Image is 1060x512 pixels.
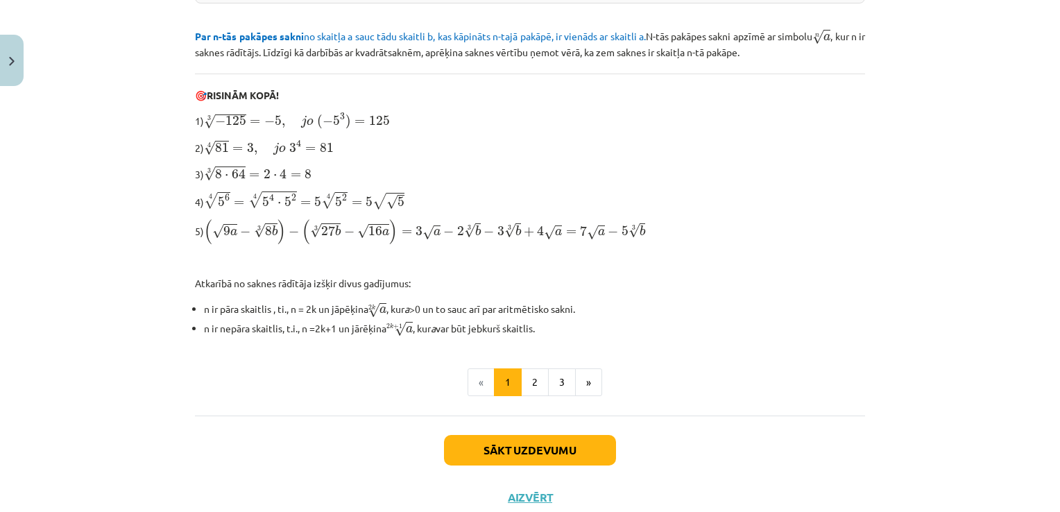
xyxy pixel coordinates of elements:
[254,223,265,238] span: √
[345,114,351,129] span: )
[608,227,618,237] span: −
[548,368,576,396] button: 3
[247,143,254,153] span: 3
[598,229,605,236] span: a
[279,146,286,153] span: o
[277,202,281,206] span: ⋅
[416,226,422,236] span: 3
[289,227,299,237] span: −
[195,30,646,42] span: no skaitļa a sauc tādu skaitli b, kas kāpināts n-tajā pakāpē, ir vienāds ar skaitli a.
[215,143,229,153] span: 81
[422,225,434,240] span: √
[323,117,333,126] span: −
[277,219,286,244] span: )
[566,230,576,235] span: =
[204,299,865,318] li: n ir pāra skaitlis , ti., n = 2k un jāpēķina , kur >0 un to sauc arī par aritmētisko sakni.
[406,326,413,333] span: a
[264,169,271,179] span: 2
[494,368,522,396] button: 1
[232,169,246,179] span: 64
[234,200,244,206] span: =
[443,227,454,237] span: −
[195,276,865,291] p: Atkarībā no saknes rādītāja izšķir divus gadījumus:
[262,197,269,207] span: 5
[382,229,389,236] span: a
[823,34,830,41] span: a
[389,219,397,244] span: )
[225,194,230,201] span: 6
[240,227,250,237] span: −
[320,143,334,153] span: 81
[393,324,399,329] span: +
[9,57,15,66] img: icon-close-lesson-0947bae3869378f0d4975bcd49f059093ad1ed9edebbc8119c70593378902aed.svg
[305,169,311,179] span: 8
[195,190,865,210] p: 4)
[464,223,475,238] span: √
[254,148,257,155] span: ,
[207,89,279,101] b: RISINĀM KOPĀ!
[457,226,464,236] span: 2
[204,167,215,181] span: √
[640,225,645,236] span: b
[265,226,272,236] span: 8
[504,490,556,504] button: Aizvērt
[340,113,345,120] span: 3
[218,197,225,207] span: 5
[284,197,291,207] span: 5
[310,223,321,238] span: √
[317,114,323,129] span: (
[397,197,404,207] span: 5
[386,323,390,328] span: 2
[335,225,341,236] span: b
[273,142,279,155] span: j
[204,141,215,155] span: √
[305,146,316,152] span: =
[223,226,230,236] span: 9
[291,194,296,201] span: 2
[504,223,515,238] span: √
[195,138,865,156] p: 2)
[352,200,362,206] span: =
[344,227,354,237] span: −
[366,197,373,207] span: 5
[195,368,865,396] nav: Page navigation example
[321,225,335,236] span: 27
[302,219,310,244] span: (
[434,229,441,236] span: a
[354,119,365,125] span: =
[300,200,311,206] span: =
[622,226,629,236] span: 5
[368,303,379,318] span: √
[497,226,504,236] span: 3
[524,227,534,237] span: +
[335,197,342,207] span: 5
[273,174,277,178] span: ⋅
[587,225,598,240] span: √
[250,119,260,125] span: =
[204,114,215,129] span: √
[431,322,436,334] i: a
[280,169,287,179] span: 4
[195,88,865,103] p: 🎯
[321,192,335,209] span: √
[475,225,481,236] span: b
[333,116,340,126] span: 5
[314,197,321,207] span: 5
[212,224,223,239] span: √
[515,225,521,236] span: b
[225,174,228,178] span: ⋅
[195,164,865,182] p: 3)
[521,368,549,396] button: 2
[225,116,246,126] span: 125
[230,229,237,236] span: a
[379,307,386,314] span: a
[537,225,544,236] span: 4
[390,323,393,329] span: k
[402,230,412,235] span: =
[395,322,406,336] span: √
[215,117,225,126] span: −
[386,195,397,210] span: √
[373,193,386,210] span: √
[368,226,382,236] span: 16
[204,192,218,209] span: √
